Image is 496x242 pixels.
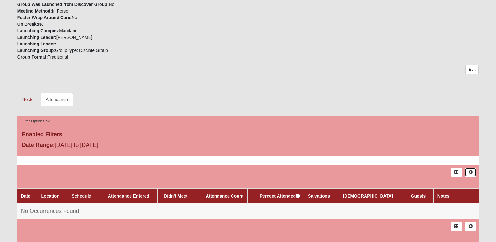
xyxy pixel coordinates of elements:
[407,189,433,203] th: Guests
[108,193,149,198] a: Attendance Entered
[41,93,73,106] a: Attendance
[21,208,79,214] span: No Occurrences Found
[17,93,40,106] a: Roster
[17,28,59,33] strong: Launching Campus:
[17,22,38,27] strong: On Break:
[437,193,450,198] a: Notes
[465,168,476,177] a: Alt+N
[451,222,462,231] a: Export to Excel
[17,54,48,59] strong: Group Format:
[17,2,109,7] strong: Group Was Launched from Discover Group:
[164,193,187,198] a: Didn't Meet
[22,141,55,149] label: Date Range:
[72,193,91,198] a: Schedule
[17,35,56,40] strong: Launching Leader:
[304,189,339,203] th: Salvations
[17,41,56,46] strong: Launching Leader:
[21,193,30,198] a: Date
[465,65,479,74] a: Edit
[20,118,52,125] button: Filter Options
[339,189,407,203] th: [DEMOGRAPHIC_DATA]
[17,15,72,20] strong: Foster Wrap Around Care:
[206,193,244,198] a: Attendance Count
[465,222,476,231] a: Alt+N
[22,131,474,138] h4: Enabled Filters
[260,193,300,198] a: Percent Attended
[17,48,55,53] strong: Launching Group:
[41,193,59,198] a: Location
[451,168,462,177] a: Export to Excel
[17,8,52,13] strong: Meeting Method:
[17,141,171,151] div: [DATE] to [DATE]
